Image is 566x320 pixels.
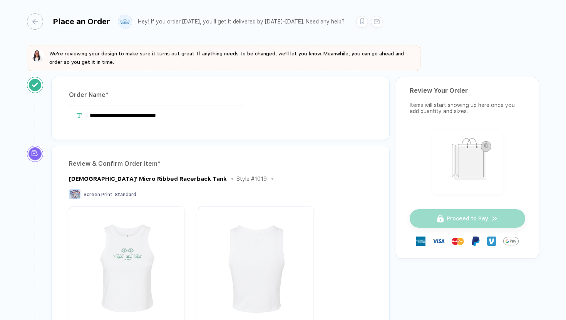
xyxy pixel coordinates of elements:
img: master-card [452,235,464,247]
span: Screen Print : [84,192,114,197]
div: Place an Order [53,17,110,26]
img: Screen Print [69,189,80,199]
img: 8d9f23f0-7f79-4e6e-acb3-69dc8317136a_nt_back_1757365713250.jpg [202,210,310,318]
div: Review Your Order [410,87,525,94]
button: We're reviewing your design to make sure it turns out great. If anything needs to be changed, we'... [32,50,416,67]
img: 8d9f23f0-7f79-4e6e-acb3-69dc8317136a_nt_front_1757365713248.jpg [73,210,181,318]
img: GPay [503,233,519,249]
img: sophie [32,50,44,62]
div: Ladies' Micro Ribbed Racerback Tank [69,175,227,182]
div: Style # 1019 [236,176,267,182]
img: visa [432,235,445,247]
span: Standard [115,192,136,197]
img: express [416,237,425,246]
div: Hey! If you order [DATE], you'll get it delivered by [DATE]–[DATE]. Need any help? [138,18,345,25]
div: Items will start showing up here once you add quantity and sizes. [410,102,525,114]
div: Review & Confirm Order Item [69,158,372,170]
img: shopping_bag.png [436,133,499,189]
img: user profile [118,15,132,28]
div: Order Name [69,89,372,101]
img: Paypal [471,237,480,246]
span: We're reviewing your design to make sure it turns out great. If anything needs to be changed, we'... [49,51,404,65]
img: Venmo [487,237,496,246]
